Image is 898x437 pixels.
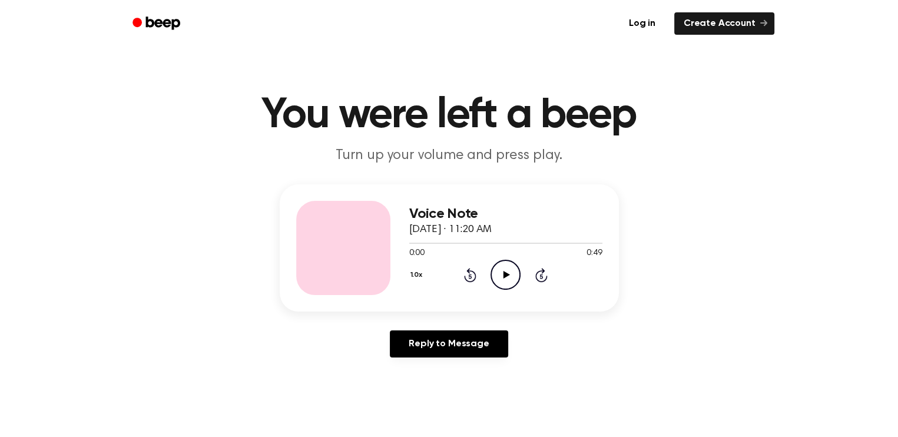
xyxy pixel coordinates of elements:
[409,247,425,260] span: 0:00
[409,206,602,222] h3: Voice Note
[617,10,667,37] a: Log in
[390,330,508,357] a: Reply to Message
[148,94,751,137] h1: You were left a beep
[409,265,427,285] button: 1.0x
[586,247,602,260] span: 0:49
[409,224,492,235] span: [DATE] · 11:20 AM
[223,146,675,165] p: Turn up your volume and press play.
[124,12,191,35] a: Beep
[674,12,774,35] a: Create Account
